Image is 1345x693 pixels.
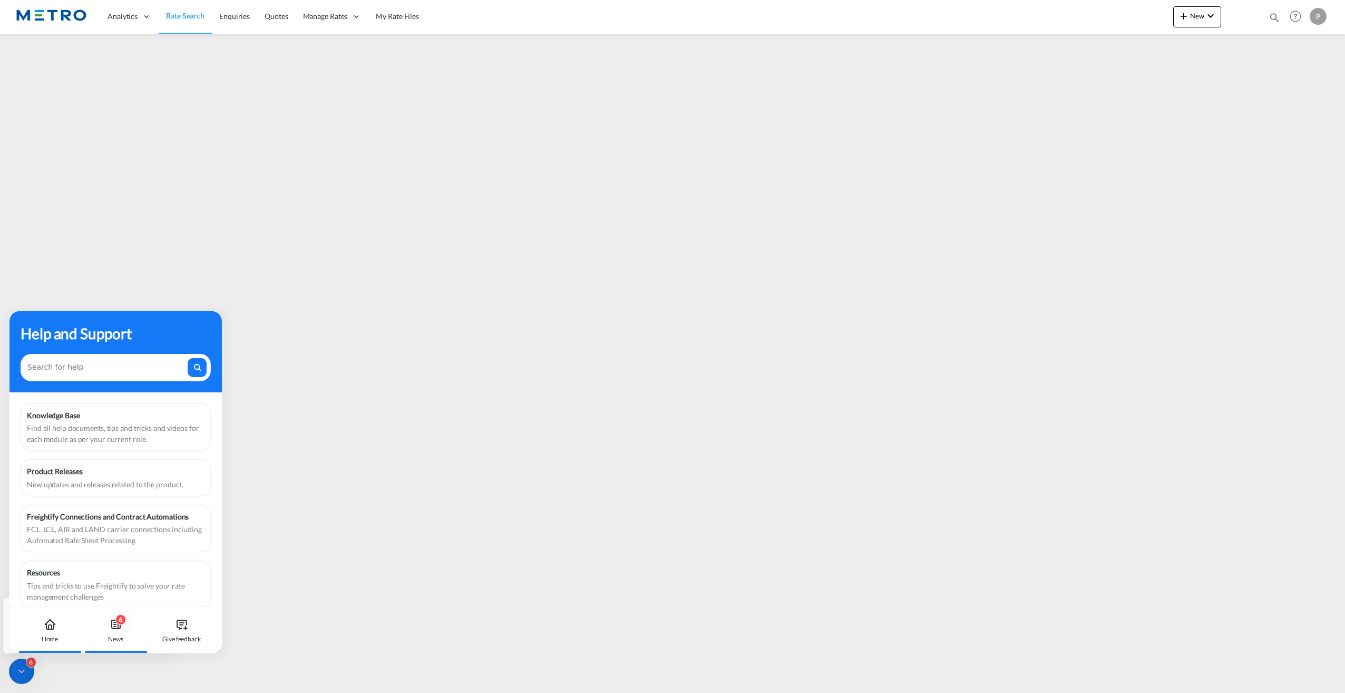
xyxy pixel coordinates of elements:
[1269,12,1280,27] div: icon-magnify
[219,12,250,21] span: Enquiries
[1204,9,1217,22] md-icon: icon-chevron-down
[1310,8,1327,25] div: P
[376,12,419,21] span: My Rate Files
[108,11,138,22] span: Analytics
[1177,12,1217,20] span: New
[303,11,348,22] span: Manage Rates
[1177,9,1190,22] md-icon: icon-plus 400-fg
[1173,6,1221,27] button: icon-plus 400-fgNewicon-chevron-down
[16,5,87,28] img: 25181f208a6c11efa6aa1bf80d4cef53.png
[265,12,288,21] span: Quotes
[1269,12,1280,23] md-icon: icon-magnify
[1286,7,1310,26] div: Help
[1286,7,1304,25] span: Help
[166,11,204,20] span: Rate Search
